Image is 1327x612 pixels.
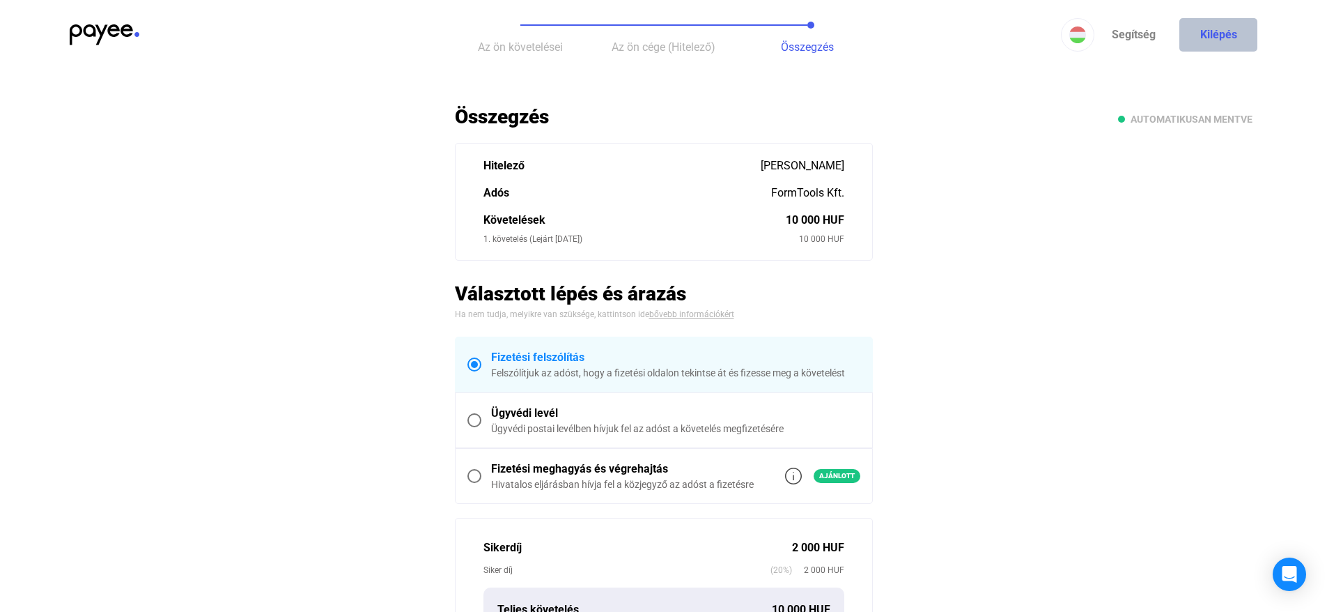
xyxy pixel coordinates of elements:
span: Az ön cége (Hitelező) [612,40,715,54]
a: bővebb információkért [649,309,734,319]
span: Ha nem tudja, melyikre van szüksége, kattintson ide [455,309,649,319]
div: [PERSON_NAME] [761,158,844,174]
div: Sikerdíj [483,540,792,556]
div: Fizetési felszólítás [491,349,860,366]
div: 2 000 HUF [792,540,844,556]
h2: Választott lépés és árazás [455,282,873,306]
h2: Összegzés [455,105,873,129]
span: 2 000 HUF [792,563,844,577]
div: Ügyvédi postai levélben hívjuk fel az adóst a követelés megfizetésére [491,422,860,436]
div: 10 000 HUF [786,212,844,229]
span: Összegzés [781,40,834,54]
div: Hitelező [483,158,761,174]
div: 1. követelés (Lejárt [DATE]) [483,232,799,246]
div: Siker díj [483,563,770,577]
div: FormTools Kft. [771,185,844,201]
img: payee-logo [70,24,139,45]
div: Követelések [483,212,786,229]
span: Az ön követelései [478,40,563,54]
span: (20%) [770,563,792,577]
button: Kilépés [1179,18,1257,52]
span: Ajánlott [814,469,860,483]
div: Ügyvédi levél [491,405,860,422]
button: HU [1061,18,1094,52]
div: Hivatalos eljárásban hívja fel a közjegyző az adóst a fizetésre [491,477,754,491]
img: info-grey-outline [785,468,802,484]
div: Adós [483,185,771,201]
div: Open Intercom Messenger [1273,558,1306,591]
img: HU [1069,26,1086,43]
a: Segítség [1094,18,1172,52]
div: 10 000 HUF [799,232,844,246]
div: Fizetési meghagyás és végrehajtás [491,461,754,477]
div: Felszólítjuk az adóst, hogy a fizetési oldalon tekintse át és fizesse meg a követelést [491,366,860,380]
a: info-grey-outlineAjánlott [785,468,860,484]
